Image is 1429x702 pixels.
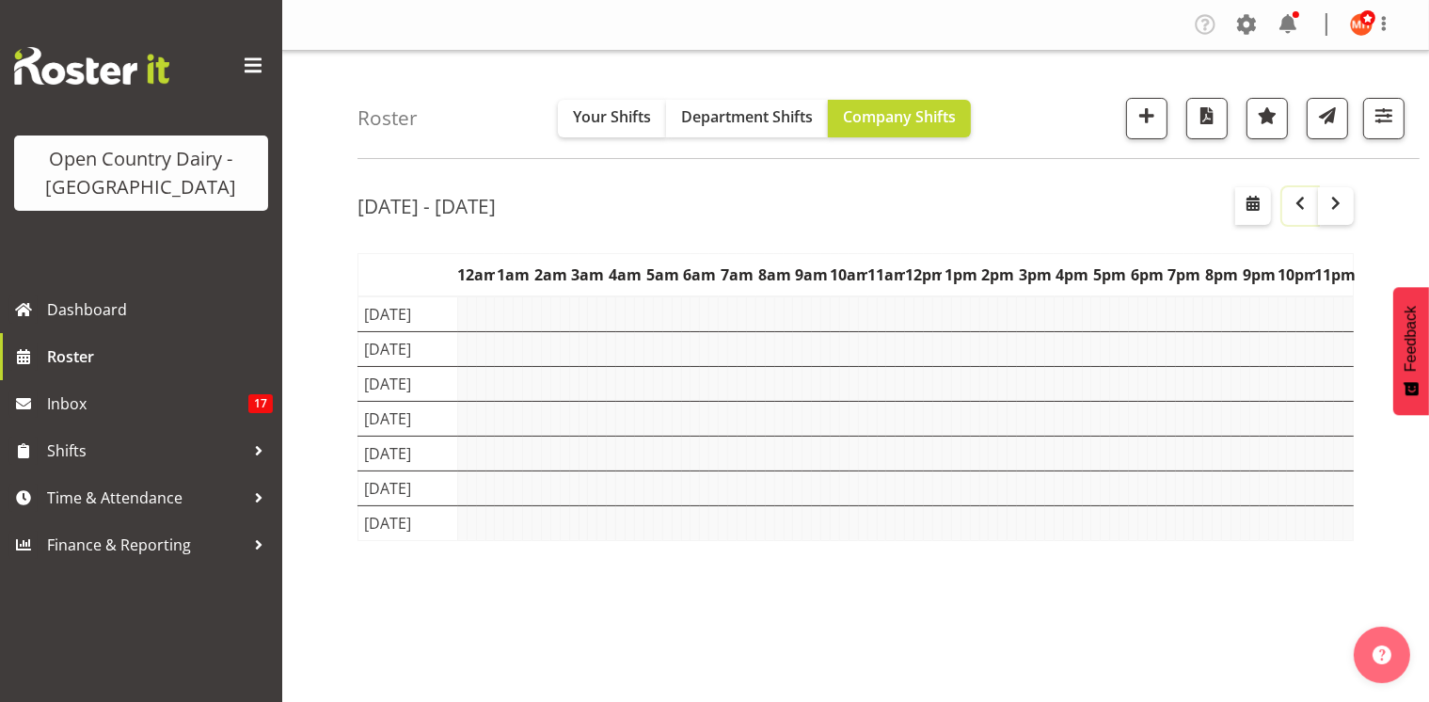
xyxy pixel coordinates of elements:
span: Your Shifts [573,106,651,127]
th: 3am [569,253,607,296]
span: Finance & Reporting [47,531,245,559]
td: [DATE] [358,505,458,540]
th: 8am [755,253,793,296]
td: [DATE] [358,366,458,401]
th: 5pm [1091,253,1129,296]
th: 11am [867,253,905,296]
th: 7am [719,253,756,296]
th: 9pm [1240,253,1278,296]
h2: [DATE] - [DATE] [357,194,496,218]
img: milkreception-horotiu8286.jpg [1350,13,1373,36]
th: 2pm [979,253,1017,296]
button: Company Shifts [828,100,971,137]
th: 4am [607,253,644,296]
button: Send a list of all shifts for the selected filtered period to all rostered employees. [1307,98,1348,139]
th: 10am [831,253,868,296]
th: 1am [495,253,532,296]
td: [DATE] [358,401,458,436]
th: 12am [457,253,495,296]
button: Download a PDF of the roster according to the set date range. [1186,98,1228,139]
span: Time & Attendance [47,484,245,512]
h4: Roster [357,107,418,129]
span: Company Shifts [843,106,956,127]
th: 9am [793,253,831,296]
td: [DATE] [358,436,458,471]
img: help-xxl-2.png [1373,646,1391,664]
button: Department Shifts [666,100,828,137]
th: 5am [643,253,681,296]
td: [DATE] [358,296,458,332]
span: Inbox [47,390,248,418]
span: Dashboard [47,295,273,324]
th: 7pm [1166,253,1203,296]
button: Filter Shifts [1363,98,1405,139]
th: 2am [532,253,570,296]
th: 6am [681,253,719,296]
img: Rosterit website logo [14,47,169,85]
button: Add a new shift [1126,98,1167,139]
th: 12pm [905,253,943,296]
td: [DATE] [358,331,458,366]
button: Select a specific date within the roster. [1235,187,1271,225]
td: [DATE] [358,471,458,505]
button: Feedback - Show survey [1393,287,1429,415]
span: Department Shifts [681,106,813,127]
th: 3pm [1017,253,1055,296]
span: Roster [47,343,273,371]
th: 1pm [942,253,979,296]
th: 6pm [1129,253,1167,296]
th: 10pm [1278,253,1315,296]
div: Open Country Dairy - [GEOGRAPHIC_DATA] [33,145,249,201]
button: Highlight an important date within the roster. [1246,98,1288,139]
th: 8pm [1203,253,1241,296]
th: 11pm [1315,253,1354,296]
span: 17 [248,394,273,413]
th: 4pm [1054,253,1091,296]
span: Feedback [1403,306,1420,372]
span: Shifts [47,437,245,465]
button: Your Shifts [558,100,666,137]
